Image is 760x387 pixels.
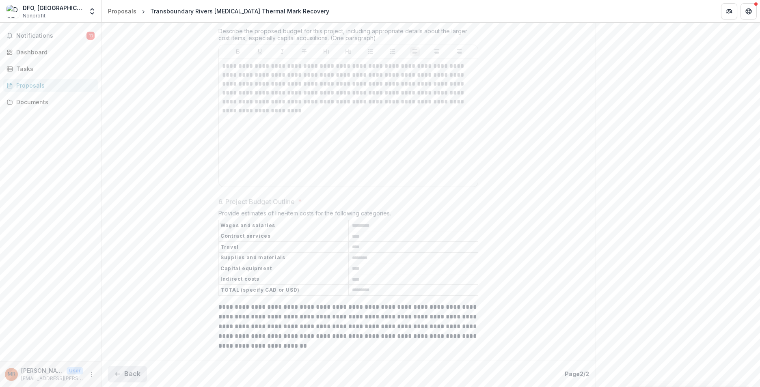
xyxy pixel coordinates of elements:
button: Align Left [410,47,420,56]
button: Open entity switcher [86,3,98,19]
button: Align Right [454,47,464,56]
p: 6. Project Budget Outline [218,197,295,206]
a: Proposals [3,79,98,92]
button: Partners [721,3,737,19]
button: Notifications11 [3,29,98,42]
span: Notifications [16,32,86,39]
div: Dashboard [16,48,91,56]
button: Bold [233,47,243,56]
button: Bullet List [366,47,376,56]
button: Italicize [277,47,287,56]
div: Proposals [108,7,136,15]
th: TOTAL (specify CAD or USD) [219,285,349,296]
th: Indirect costs [219,274,349,285]
div: Marc Ross [8,372,15,377]
button: Align Center [432,47,442,56]
div: Proposals [16,81,91,90]
button: More [86,370,96,379]
img: DFO, Whitehorse [6,5,19,18]
div: Tasks [16,64,91,73]
th: Capital equipment [219,263,349,274]
div: Transboundary Rivers [MEDICAL_DATA] Thermal Mark Recovery [150,7,329,15]
button: Get Help [741,3,757,19]
button: Underline [255,47,265,56]
p: Page 2 / 2 [565,370,589,378]
button: Ordered List [388,47,397,56]
th: Contract services [219,231,349,242]
p: [PERSON_NAME] [21,366,63,375]
span: 11 [86,32,95,40]
button: Heading 2 [343,47,353,56]
p: User [67,367,83,374]
button: Back [108,366,147,382]
th: Wages and salaries [219,220,349,231]
div: Provide estimates of line-item costs for the following categories. [218,210,478,220]
button: Strike [299,47,309,56]
div: DFO, [GEOGRAPHIC_DATA] [23,4,83,12]
div: Documents [16,98,91,106]
a: Documents [3,95,98,109]
a: Tasks [3,62,98,75]
a: Proposals [105,5,140,17]
nav: breadcrumb [105,5,332,17]
div: Describe the proposed budget for this project, including appropriate details about the larger cos... [218,28,478,45]
span: Nonprofit [23,12,45,19]
th: Travel [219,242,349,253]
p: [EMAIL_ADDRESS][PERSON_NAME][DOMAIN_NAME] [21,375,83,382]
a: Dashboard [3,45,98,59]
th: Supplies and materials [219,252,349,263]
button: Heading 1 [322,47,331,56]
